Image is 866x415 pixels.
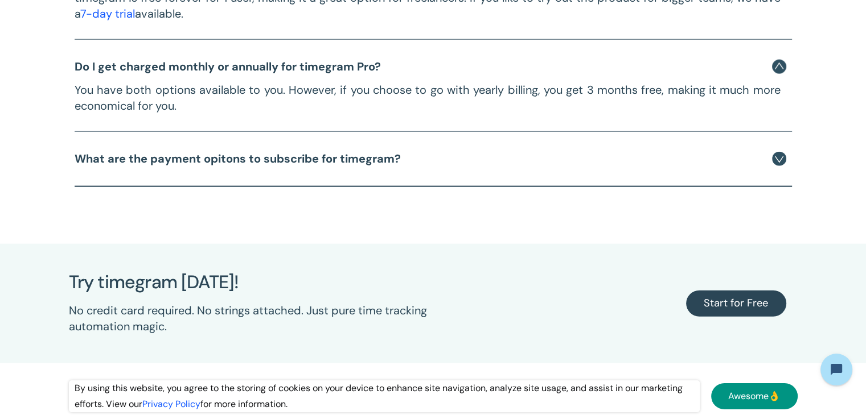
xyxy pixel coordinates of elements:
[69,272,239,292] h2: Try timegram [DATE]!
[69,380,700,412] div: By using this website, you agree to the storing of cookies on your device to enhance site navigat...
[75,82,786,114] p: You have both options available to you. However, if you choose to go with yearly billing, you get...
[75,151,401,166] strong: What are the payment opitons to subscribe for timegram?
[711,383,798,409] a: Awesome👌
[142,398,200,410] a: Privacy Policy
[80,6,135,21] a: 7-day trial
[69,303,433,335] div: No credit card required. No strings attached. Just pure time tracking automation magic.
[75,60,381,74] h4: Do I get charged monthly or annually for timegram Pro?
[686,290,786,317] a: Start for Free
